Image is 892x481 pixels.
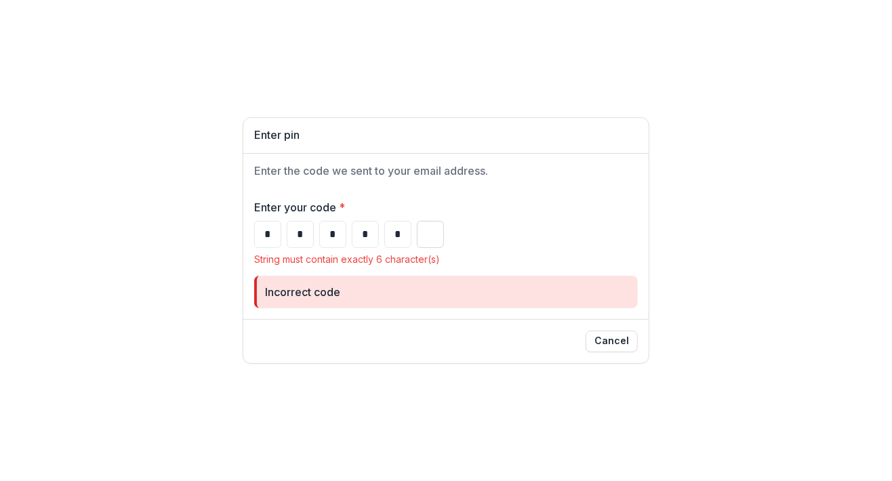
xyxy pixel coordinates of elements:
button: Cancel [586,331,638,352]
input: Please enter your pin code [319,221,346,248]
h1: Enter pin [254,129,638,142]
div: Incorrect code [265,284,340,300]
input: Please enter your pin code [417,221,444,248]
h2: Enter the code we sent to your email address. [254,165,638,177]
div: String must contain exactly 6 character(s) [254,253,638,265]
input: Please enter your pin code [384,221,411,248]
input: Please enter your pin code [254,221,281,248]
label: Enter your code [254,199,630,215]
input: Please enter your pin code [352,221,379,248]
input: Please enter your pin code [287,221,314,248]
